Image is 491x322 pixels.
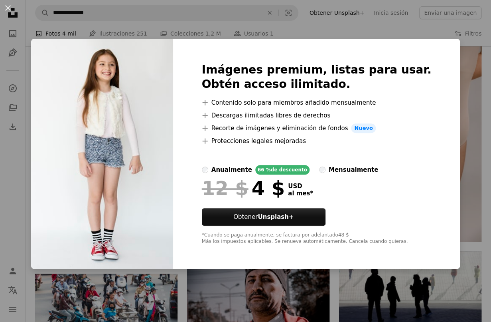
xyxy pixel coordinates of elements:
[202,63,432,91] h2: Imágenes premium, listas para usar. Obtén acceso ilimitado.
[202,167,208,173] input: anualmente66 %de descuento
[319,167,325,173] input: mensualmente
[202,98,432,107] li: Contenido solo para miembros añadido mensualmente
[255,165,310,175] div: 66 % de descuento
[202,178,285,199] div: 4 $
[202,123,432,133] li: Recorte de imágenes y eliminación de fondos
[202,232,432,245] div: *Cuando se paga anualmente, se factura por adelantado 48 $ Más los impuestos aplicables. Se renue...
[202,178,248,199] span: 12 $
[288,183,313,190] span: USD
[258,213,294,221] strong: Unsplash+
[202,111,432,120] li: Descargas ilimitadas libres de derechos
[329,165,378,175] div: mensualmente
[211,165,252,175] div: anualmente
[202,136,432,146] li: Protecciones legales mejoradas
[351,123,376,133] span: Nuevo
[202,208,325,226] button: ObtenerUnsplash+
[288,190,313,197] span: al mes *
[31,39,173,269] img: premium_photo-1723795390085-4819b8c1d2f2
